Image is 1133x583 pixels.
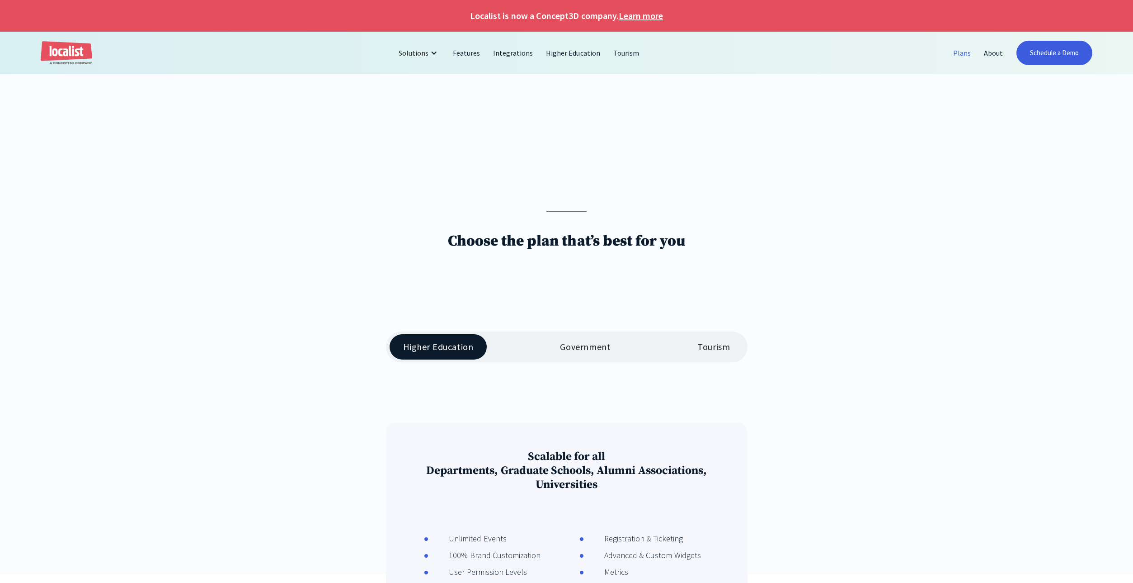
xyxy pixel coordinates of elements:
div: Solutions [392,42,447,64]
a: Higher Education [540,42,607,64]
div: User Permission Levels [428,566,527,578]
a: Integrations [487,42,540,64]
a: home [41,41,92,65]
div: Tourism [697,341,730,352]
a: Features [447,42,487,64]
div: 100% Brand Customization [428,549,541,561]
div: Metrics [584,566,628,578]
h3: Scalable for all Departments, Graduate Schools, Alumni Associations, Universities [406,450,727,492]
a: Schedule a Demo [1016,41,1093,65]
a: Plans [947,42,978,64]
div: Unlimited Events [428,532,507,545]
div: Advanced & Custom Widgets [584,549,701,561]
div: Higher Education [403,341,474,352]
a: Tourism [607,42,646,64]
a: Learn more [619,9,663,23]
div: Registration & Ticketing [584,532,683,545]
h1: Choose the plan that’s best for you [448,232,686,251]
div: Government [560,341,611,352]
a: About [978,42,1010,64]
div: Solutions [399,47,428,58]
